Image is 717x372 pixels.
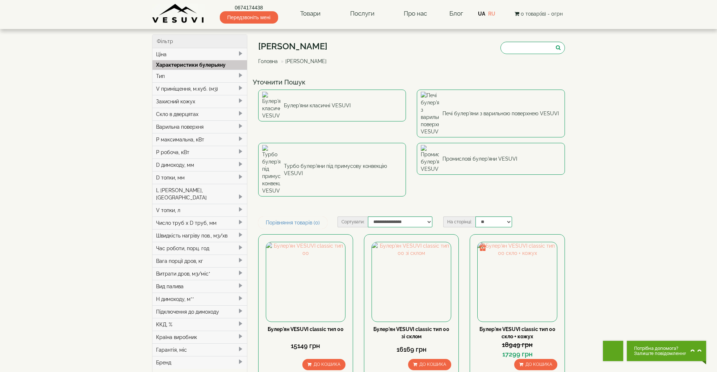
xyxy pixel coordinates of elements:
[152,95,247,108] div: Захисний кожух
[152,158,247,171] div: D димоходу, мм
[373,326,449,339] a: Булер'ян VESUVI classic тип 00 зі склом
[279,58,327,65] li: [PERSON_NAME]
[478,242,557,321] img: Булер'ян VESUVI classic тип 00 скло + кожух
[262,145,280,194] img: Турбо булер'яни під примусову конвекцію VESUVI
[419,362,446,367] span: До кошика
[477,350,557,359] div: 17299 грн
[479,244,486,251] img: gift
[449,10,463,17] a: Блог
[478,11,485,17] a: UA
[220,11,278,24] span: Передзвоніть мені
[408,359,451,370] button: До кошика
[258,58,278,64] a: Головна
[521,11,563,17] span: 0 товар(ів) - 0грн
[152,133,247,146] div: P максимальна, кВт
[152,229,247,242] div: Швидкість нагріву пов., м3/хв
[258,143,406,197] a: Турбо булер'яни під примусову конвекцію VESUVI Турбо булер'яни під примусову конвекцію VESUVI
[397,5,434,22] a: Про нас
[514,359,557,370] button: До кошика
[258,216,327,229] a: Порівняння товарів (0)
[258,42,332,51] h1: [PERSON_NAME]
[152,82,247,95] div: V приміщення, м.куб. (м3)
[152,267,247,280] div: Витрати дров, м3/міс*
[253,79,571,86] h4: Уточнити Пошук
[627,341,706,361] button: Chat button
[152,216,247,229] div: Число труб x D труб, мм
[152,35,247,48] div: Фільтр
[152,242,247,255] div: Час роботи, порц. год
[634,351,687,356] span: Залиште повідомлення
[262,92,280,119] img: Булер'яни класичні VESUVI
[152,331,247,343] div: Країна виробник
[266,242,345,321] img: Булер'ян VESUVI classic тип 00
[152,356,247,369] div: Бренд
[634,346,687,351] span: Потрібна допомога?
[421,145,439,173] img: Промислові булер'яни VESUVI
[152,146,247,158] div: P робоча, кВт
[343,5,382,22] a: Послуги
[293,5,328,22] a: Товари
[152,108,247,120] div: Скло в дверцятах
[603,341,623,361] button: Get Call button
[417,90,565,137] a: Печі булер'яни з варильною поверхнею VESUVI Печі булер'яни з варильною поверхнею VESUVI
[266,341,345,351] div: 15149 грн
[152,204,247,216] div: V топки, л
[152,4,205,24] img: Завод VESUVI
[152,184,247,204] div: L [PERSON_NAME], [GEOGRAPHIC_DATA]
[152,255,247,267] div: Вага порції дров, кг
[152,305,247,318] div: Підключення до димоходу
[417,143,565,175] a: Промислові булер'яни VESUVI Промислові булер'яни VESUVI
[152,70,247,82] div: Тип
[152,293,247,305] div: H димоходу, м**
[152,120,247,133] div: Варильна поверхня
[479,326,555,339] a: Булер'ян VESUVI classic тип 00 скло + кожух
[152,280,247,293] div: Вид палива
[337,216,368,227] label: Сортувати:
[152,60,247,70] div: Характеристики булерьяну
[443,216,475,227] label: На сторінці:
[525,362,552,367] span: До кошика
[372,242,451,321] img: Булер'ян VESUVI classic тип 00 зі склом
[152,48,247,61] div: Ціна
[302,359,345,370] button: До кошика
[477,340,557,350] div: 18949 грн
[512,10,565,18] button: 0 товар(ів) - 0грн
[220,4,278,11] a: 0674174438
[268,326,344,332] a: Булер'ян VESUVI classic тип 00
[314,362,340,367] span: До кошика
[421,92,439,135] img: Печі булер'яни з варильною поверхнею VESUVI
[152,171,247,184] div: D топки, мм
[152,318,247,331] div: ККД, %
[258,90,406,121] a: Булер'яни класичні VESUVI Булер'яни класичні VESUVI
[152,343,247,356] div: Гарантія, міс
[372,345,451,354] div: 16169 грн
[488,11,495,17] a: RU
